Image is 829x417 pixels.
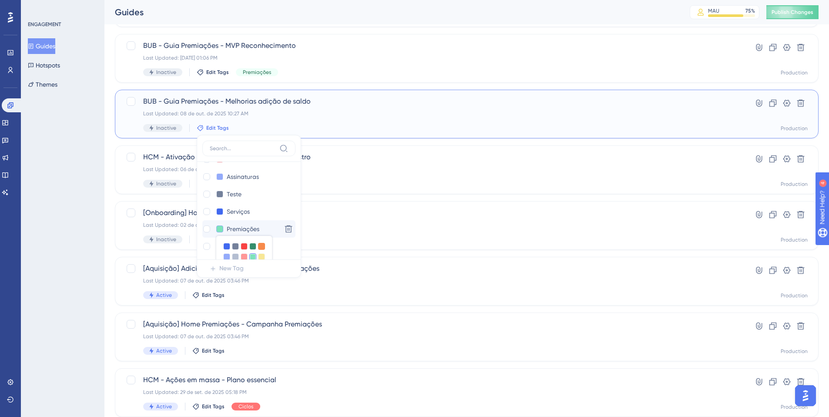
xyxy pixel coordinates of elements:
[143,40,721,51] span: BUB - Guia Premiações - MVP Reconhecimento
[143,319,721,330] span: [Aquisição] Home Premiações - Campanha Premiações
[143,54,721,61] div: Last Updated: [DATE] 01:06 PM
[708,7,719,14] div: MAU
[28,77,57,92] button: Themes
[143,222,721,229] div: Last Updated: 02 de out. de 2025 12:47 PM
[243,69,271,76] span: Premiações
[28,21,61,28] div: ENGAGEMENT
[143,389,721,396] div: Last Updated: 29 de set. de 2025 05:18 PM
[202,403,225,410] span: Edit Tags
[781,292,808,299] div: Production
[156,124,176,131] span: Inactive
[219,263,244,274] span: New Tag
[792,383,819,409] iframe: UserGuiding AI Assistant Launcher
[28,38,55,54] button: Guides
[192,403,225,410] button: Edit Tags
[197,124,229,131] button: Edit Tags
[206,124,229,131] span: Edit Tags
[143,277,721,284] div: Last Updated: 07 de out. de 2025 03:46 PM
[781,404,808,410] div: Production
[143,110,721,117] div: Last Updated: 08 de out. de 2025 10:27 AM
[227,224,262,235] input: New Tag
[766,5,819,19] button: Publish Changes
[156,236,176,243] span: Inactive
[143,152,721,162] span: HCM - Ativação Organograma - cross sell Cadastro
[143,208,721,218] span: [Onboarding] Home - Teste Incentivo Cash-in
[143,166,721,173] div: Last Updated: 06 de out. de 2025 10:18 AM
[143,375,721,385] span: HCM - Ações em massa - Plano essencial
[192,292,225,299] button: Edit Tags
[156,292,172,299] span: Active
[115,6,668,18] div: Guides
[156,180,176,187] span: Inactive
[781,181,808,188] div: Production
[143,333,721,340] div: Last Updated: 07 de out. de 2025 03:46 PM
[28,57,60,73] button: Hotspots
[192,347,225,354] button: Edit Tags
[202,260,301,277] button: New Tag
[202,347,225,354] span: Edit Tags
[156,403,172,410] span: Active
[210,145,276,152] input: Search...
[206,69,229,76] span: Edit Tags
[156,347,172,354] span: Active
[202,292,225,299] span: Edit Tags
[781,236,808,243] div: Production
[60,4,63,11] div: 4
[197,69,229,76] button: Edit Tags
[143,263,721,274] span: [Aquisição] Adicionar crédito - Campanha Premiações
[143,96,721,107] span: BUB - Guia Premiações - Melhorias adição de saldo
[781,69,808,76] div: Production
[238,403,253,410] span: Ciclos
[227,172,262,182] input: New Tag
[781,125,808,132] div: Production
[20,2,54,13] span: Need Help?
[227,206,262,217] input: New Tag
[156,69,176,76] span: Inactive
[227,189,262,200] input: New Tag
[781,348,808,355] div: Production
[745,7,755,14] div: 75 %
